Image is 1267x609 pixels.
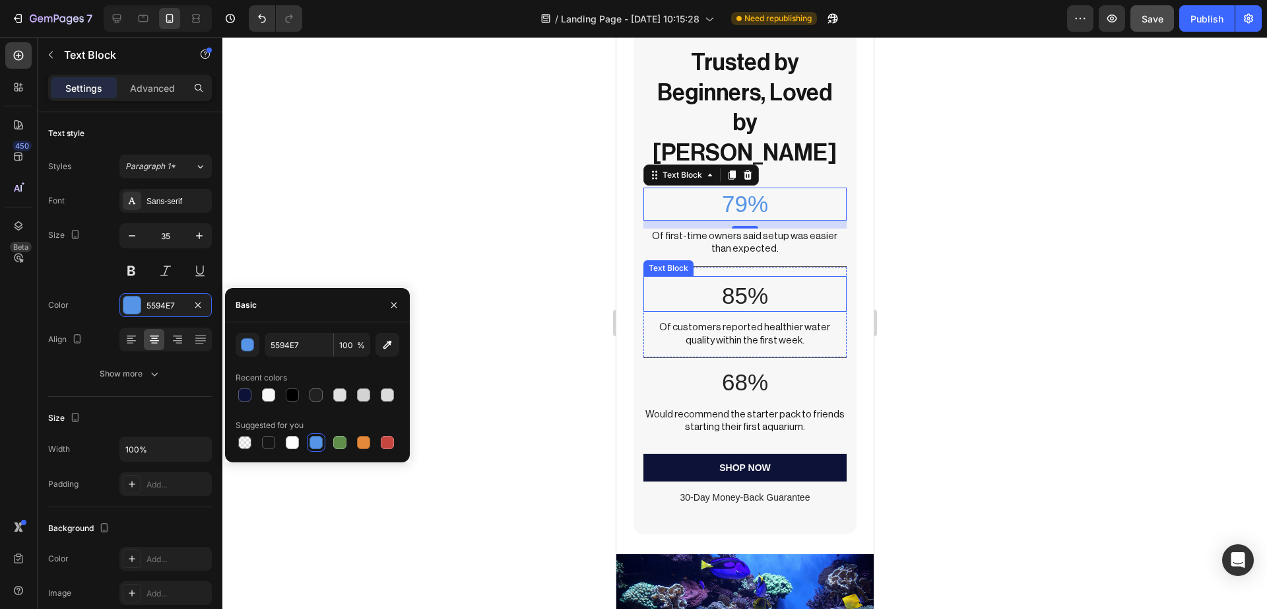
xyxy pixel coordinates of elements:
[146,300,185,312] div: 5594E7
[1142,13,1163,24] span: Save
[48,553,69,565] div: Color
[1222,544,1254,576] div: Open Intercom Messenger
[146,479,209,491] div: Add...
[236,299,257,311] div: Basic
[64,47,176,63] p: Text Block
[1190,12,1223,26] div: Publish
[265,333,333,357] input: Eg: FFFFFF
[146,554,209,565] div: Add...
[125,161,176,172] span: Paragraph 1*
[48,410,83,427] div: Size
[561,12,699,26] span: Landing Page - [DATE] 10:15:28
[5,5,98,32] button: 7
[357,340,365,351] span: %
[10,242,32,252] div: Beta
[249,5,302,32] div: Undo/Redo
[1179,5,1235,32] button: Publish
[146,196,209,207] div: Sans-serif
[48,520,112,538] div: Background
[744,13,812,24] span: Need republishing
[65,81,102,95] p: Settings
[48,443,70,455] div: Width
[616,37,874,609] iframe: Design area
[48,227,83,244] div: Size
[13,141,32,151] div: 450
[48,478,79,490] div: Padding
[48,587,71,599] div: Image
[130,81,175,95] p: Advanced
[48,362,212,386] button: Show more
[100,367,161,380] div: Show more
[1130,5,1174,32] button: Save
[236,419,304,431] div: Suggested for you
[146,588,209,600] div: Add...
[48,299,69,311] div: Color
[48,161,71,172] div: Styles
[48,195,65,207] div: Font
[236,372,287,384] div: Recent colors
[48,331,85,349] div: Align
[86,11,92,26] p: 7
[48,127,84,139] div: Text style
[555,12,558,26] span: /
[119,155,212,178] button: Paragraph 1*
[120,437,211,461] input: Auto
